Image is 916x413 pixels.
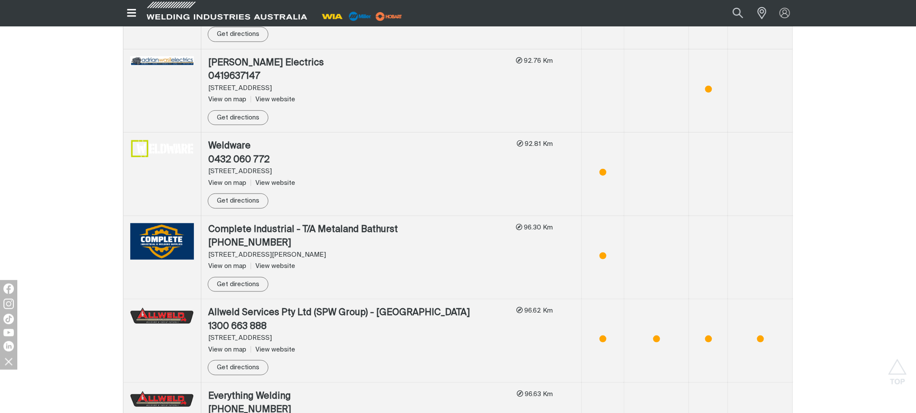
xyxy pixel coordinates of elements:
div: Everything Welding [208,390,510,403]
span: View on map [208,96,246,103]
span: View on map [208,180,246,186]
a: View website [251,180,295,186]
a: View website [251,263,295,269]
img: YouTube [3,329,14,336]
div: [STREET_ADDRESS] [208,333,510,343]
span: 92.81 Km [523,141,553,147]
span: View on map [208,346,246,353]
img: Weldware [130,139,194,158]
div: [STREET_ADDRESS][PERSON_NAME] [208,250,509,260]
a: Get directions [208,360,268,375]
div: [PERSON_NAME] Electrics [208,56,509,70]
div: [STREET_ADDRESS] [208,167,510,177]
img: Instagram [3,299,14,309]
span: 92.76 Km [523,58,553,64]
div: 0432 060 772 [208,153,510,167]
div: Allweld Services Pty Ltd (SPW Group) - [GEOGRAPHIC_DATA] [208,306,510,320]
img: hide socials [1,354,16,369]
a: Get directions [208,194,268,209]
img: Adrian Wasil Electrics [130,56,194,66]
div: Complete Industrial - T/A Metaland Bathurst [208,223,509,237]
div: [PHONE_NUMBER] [208,236,509,250]
a: View website [251,96,295,103]
div: Weldware [208,139,510,153]
a: Get directions [208,27,268,42]
span: View on map [208,263,246,269]
span: 96.30 Km [523,224,553,231]
img: LinkedIn [3,341,14,352]
img: TikTok [3,314,14,324]
img: Everything Welding [130,390,194,408]
a: Get directions [208,277,268,292]
a: View website [251,346,295,353]
button: Scroll to top [888,359,907,378]
button: Search products [723,3,753,23]
img: Complete Industrial - T/A Metaland Bathurst [130,223,194,260]
input: Product name or item number... [713,3,753,23]
img: Allweld Services Pty Ltd (SPW Group) - Dubbo [130,306,194,325]
div: 1300 663 888 [208,320,510,334]
div: 0419637147 [208,70,509,84]
span: 96.63 Km [523,391,553,397]
a: Get directions [208,110,268,126]
span: 96.62 Km [523,307,553,314]
img: miller [373,10,405,23]
div: [STREET_ADDRESS] [208,84,509,94]
img: Facebook [3,284,14,294]
a: miller [373,13,405,19]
